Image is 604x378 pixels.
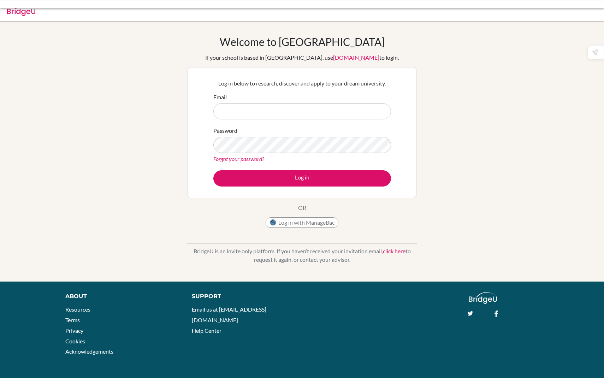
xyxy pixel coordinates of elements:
[220,35,385,48] h1: Welcome to [GEOGRAPHIC_DATA]
[213,170,391,187] button: Log in
[213,93,227,101] label: Email
[383,248,405,254] a: click here
[192,292,294,301] div: Support
[205,53,399,62] div: If your school is based in [GEOGRAPHIC_DATA], use to login.
[213,126,237,135] label: Password
[7,5,35,16] img: Bridge-U
[65,338,85,344] a: Cookies
[65,348,113,355] a: Acknowledgements
[469,292,497,304] img: logo_white@2x-f4f0deed5e89b7ecb1c2cc34c3e3d731f90f0f143d5ea2071677605dd97b5244.png
[298,203,306,212] p: OR
[266,217,338,228] button: Log in with ManageBac
[65,317,80,323] a: Terms
[333,54,379,61] a: [DOMAIN_NAME]
[192,327,221,334] a: Help Center
[187,247,417,264] p: BridgeU is an invite only platform. If you haven’t received your invitation email, to request it ...
[192,306,266,323] a: Email us at [EMAIL_ADDRESS][DOMAIN_NAME]
[65,327,83,334] a: Privacy
[213,79,391,88] p: Log in below to research, discover and apply to your dream university.
[65,306,90,313] a: Resources
[213,155,264,162] a: Forgot your password?
[65,292,176,301] div: About
[97,6,401,14] div: This confirmation link has already been used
